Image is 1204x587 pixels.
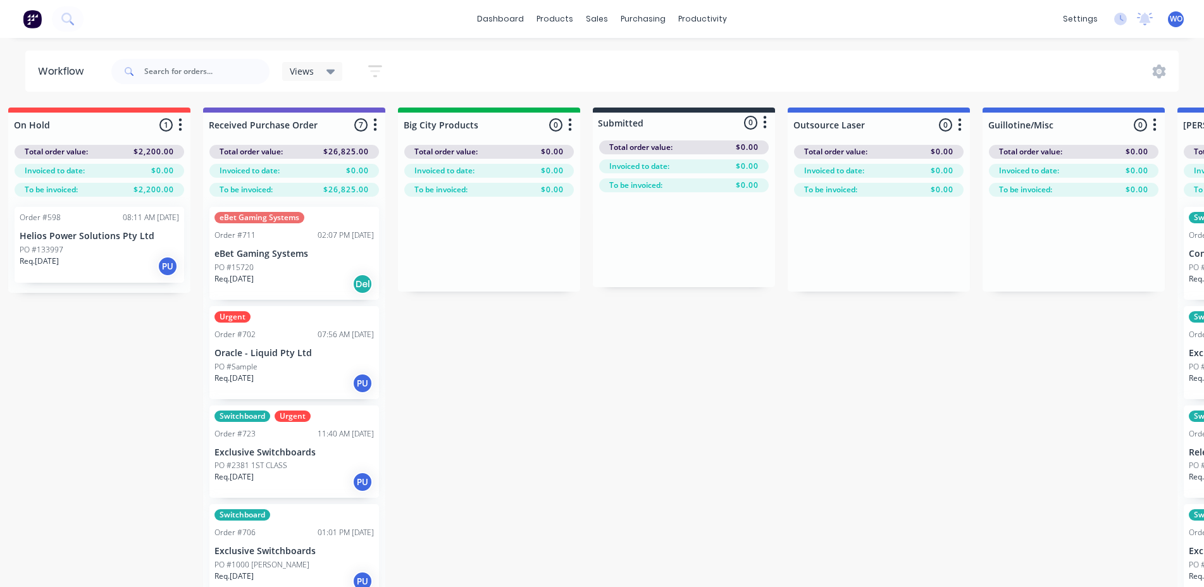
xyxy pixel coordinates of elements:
[133,184,174,195] span: $2,200.00
[541,184,564,195] span: $0.00
[15,207,184,283] div: Order #59808:11 AM [DATE]Helios Power Solutions Pty LtdPO #133997Req.[DATE]PU
[25,165,85,176] span: Invoiced to date:
[352,274,373,294] div: Del
[804,165,864,176] span: Invoiced to date:
[214,348,374,359] p: Oracle - Liquid Pty Ltd
[214,471,254,483] p: Req. [DATE]
[609,142,673,153] span: Total order value:
[38,64,90,79] div: Workflow
[614,9,672,28] div: purchasing
[275,411,311,422] div: Urgent
[999,165,1059,176] span: Invoiced to date:
[20,231,179,242] p: Helios Power Solutions Pty Ltd
[214,249,374,259] p: eBet Gaming Systems
[736,142,759,153] span: $0.00
[20,244,63,256] p: PO #133997
[214,527,256,538] div: Order #706
[609,180,662,191] span: To be invoiced:
[609,161,669,172] span: Invoiced to date:
[209,306,379,399] div: UrgentOrder #70207:56 AM [DATE]Oracle - Liquid Pty LtdPO #SampleReq.[DATE]PU
[133,146,174,158] span: $2,200.00
[220,184,273,195] span: To be invoiced:
[318,230,374,241] div: 02:07 PM [DATE]
[20,256,59,267] p: Req. [DATE]
[352,373,373,393] div: PU
[214,428,256,440] div: Order #723
[580,9,614,28] div: sales
[209,207,379,300] div: eBet Gaming SystemsOrder #71102:07 PM [DATE]eBet Gaming SystemsPO #15720Req.[DATE]Del
[736,161,759,172] span: $0.00
[214,361,258,373] p: PO #Sample
[1126,165,1148,176] span: $0.00
[209,405,379,498] div: SwitchboardUrgentOrder #72311:40 AM [DATE]Exclusive SwitchboardsPO #2381 1ST CLASSReq.[DATE]PU
[931,146,953,158] span: $0.00
[214,460,287,471] p: PO #2381 1ST CLASS
[214,546,374,557] p: Exclusive Switchboards
[25,184,78,195] span: To be invoiced:
[151,165,174,176] span: $0.00
[214,559,309,571] p: PO #1000 [PERSON_NAME]
[1057,9,1104,28] div: settings
[214,212,304,223] div: eBet Gaming Systems
[346,165,369,176] span: $0.00
[318,428,374,440] div: 11:40 AM [DATE]
[323,146,369,158] span: $26,825.00
[1170,13,1182,25] span: WO
[214,273,254,285] p: Req. [DATE]
[214,447,374,458] p: Exclusive Switchboards
[1126,146,1148,158] span: $0.00
[20,212,61,223] div: Order #598
[471,9,530,28] a: dashboard
[290,65,314,78] span: Views
[25,146,88,158] span: Total order value:
[999,146,1062,158] span: Total order value:
[352,472,373,492] div: PU
[541,146,564,158] span: $0.00
[323,184,369,195] span: $26,825.00
[220,146,283,158] span: Total order value:
[220,165,280,176] span: Invoiced to date:
[214,411,270,422] div: Switchboard
[214,329,256,340] div: Order #702
[318,329,374,340] div: 07:56 AM [DATE]
[158,256,178,276] div: PU
[318,527,374,538] div: 01:01 PM [DATE]
[999,184,1052,195] span: To be invoiced:
[214,373,254,384] p: Req. [DATE]
[144,59,270,84] input: Search for orders...
[414,165,475,176] span: Invoiced to date:
[530,9,580,28] div: products
[931,184,953,195] span: $0.00
[736,180,759,191] span: $0.00
[214,230,256,241] div: Order #711
[541,165,564,176] span: $0.00
[214,262,254,273] p: PO #15720
[214,311,251,323] div: Urgent
[214,571,254,582] p: Req. [DATE]
[214,509,270,521] div: Switchboard
[804,184,857,195] span: To be invoiced:
[931,165,953,176] span: $0.00
[414,146,478,158] span: Total order value:
[123,212,179,223] div: 08:11 AM [DATE]
[23,9,42,28] img: Factory
[414,184,468,195] span: To be invoiced:
[672,9,733,28] div: productivity
[1126,184,1148,195] span: $0.00
[804,146,867,158] span: Total order value:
